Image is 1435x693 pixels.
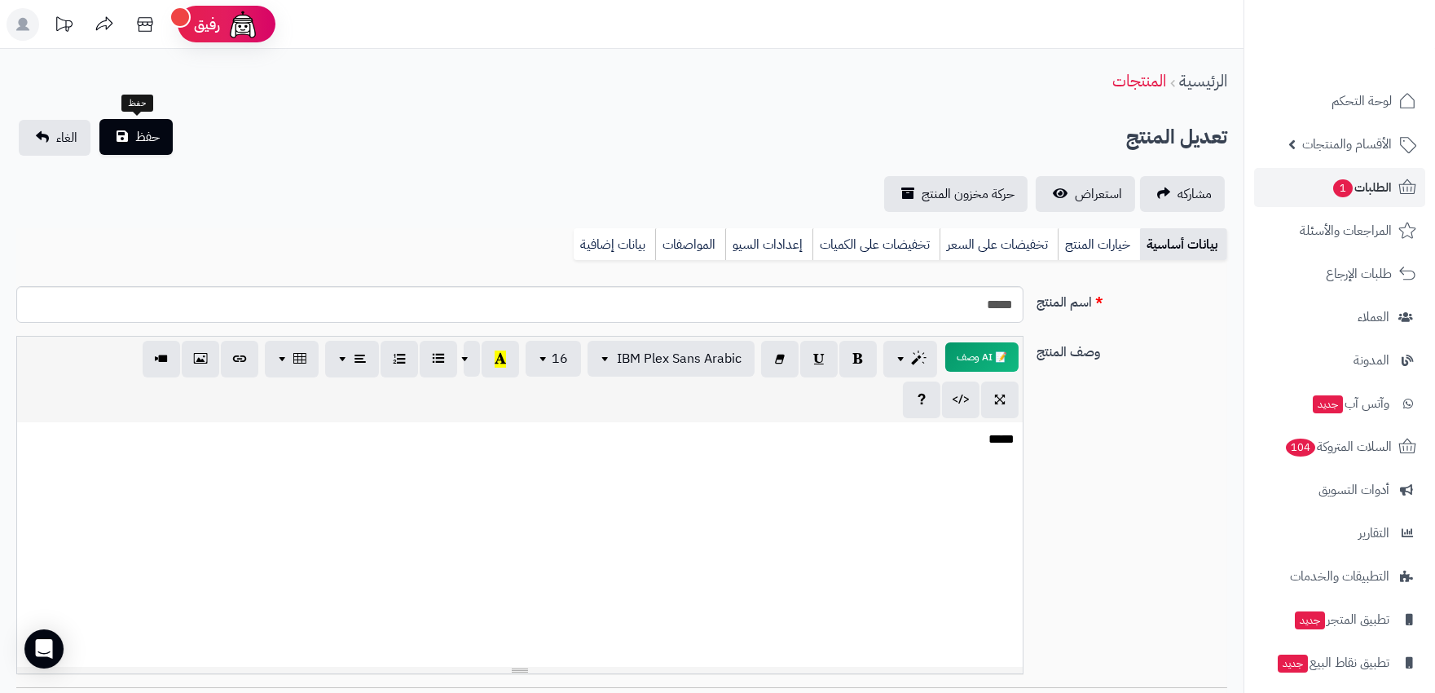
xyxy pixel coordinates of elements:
a: الطلبات1 [1254,168,1425,207]
span: العملاء [1358,306,1389,329]
button: حفظ [99,119,173,155]
span: IBM Plex Sans Arabic [617,349,742,369]
span: الطلبات [1332,176,1392,199]
span: 1 [1333,179,1353,197]
a: المراجعات والأسئلة [1254,211,1425,250]
span: حركة مخزون المنتج [922,184,1015,204]
a: تطبيق نقاط البيعجديد [1254,643,1425,682]
a: أدوات التسويق [1254,470,1425,510]
a: لوحة التحكم [1254,82,1425,121]
a: الرئيسية [1179,68,1227,93]
a: حركة مخزون المنتج [884,176,1028,212]
span: استعراض [1075,184,1122,204]
span: جديد [1278,655,1308,673]
span: مشاركه [1177,184,1212,204]
a: المنتجات [1112,68,1166,93]
a: الغاء [19,120,90,156]
a: استعراض [1036,176,1135,212]
span: وآتس آب [1311,392,1389,415]
a: العملاء [1254,298,1425,337]
span: 104 [1286,439,1315,457]
span: لوحة التحكم [1332,90,1392,113]
a: وآتس آبجديد [1254,384,1425,423]
span: التطبيقات والخدمات [1290,565,1389,588]
span: تطبيق نقاط البيع [1276,651,1389,674]
button: 📝 AI وصف [945,342,1019,372]
a: التقارير [1254,514,1425,553]
a: السلات المتروكة104 [1254,427,1425,466]
span: جديد [1313,395,1343,413]
span: الأقسام والمنتجات [1302,133,1392,156]
span: المدونة [1354,349,1389,372]
span: تطبيق المتجر [1293,608,1389,631]
a: تحديثات المنصة [43,8,84,45]
a: تطبيق المتجرجديد [1254,600,1425,639]
img: ai-face.png [227,8,259,41]
span: المراجعات والأسئلة [1300,219,1392,242]
button: 16 [526,341,581,377]
span: 16 [552,349,568,369]
a: طلبات الإرجاع [1254,254,1425,294]
label: اسم المنتج [1030,286,1234,312]
a: خيارات المنتج [1058,228,1140,261]
div: حفظ [121,95,153,113]
label: وصف المنتج [1030,336,1234,362]
span: التقارير [1358,522,1389,545]
h2: تعديل المنتج [1126,121,1227,154]
span: طلبات الإرجاع [1326,263,1392,285]
span: جديد [1295,611,1325,629]
button: IBM Plex Sans Arabic [588,341,755,377]
a: تخفيضات على الكميات [812,228,940,261]
a: بيانات أساسية [1140,228,1227,261]
span: الغاء [56,128,77,148]
span: حفظ [135,127,160,147]
span: السلات المتروكة [1284,435,1392,458]
a: التطبيقات والخدمات [1254,557,1425,596]
a: المدونة [1254,341,1425,380]
a: تخفيضات على السعر [940,228,1058,261]
a: مشاركه [1140,176,1225,212]
a: بيانات إضافية [574,228,655,261]
img: logo-2.png [1324,43,1420,77]
div: Open Intercom Messenger [24,629,64,669]
span: أدوات التسويق [1318,479,1389,501]
a: المواصفات [655,228,725,261]
span: رفيق [194,15,220,34]
a: إعدادات السيو [725,228,812,261]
